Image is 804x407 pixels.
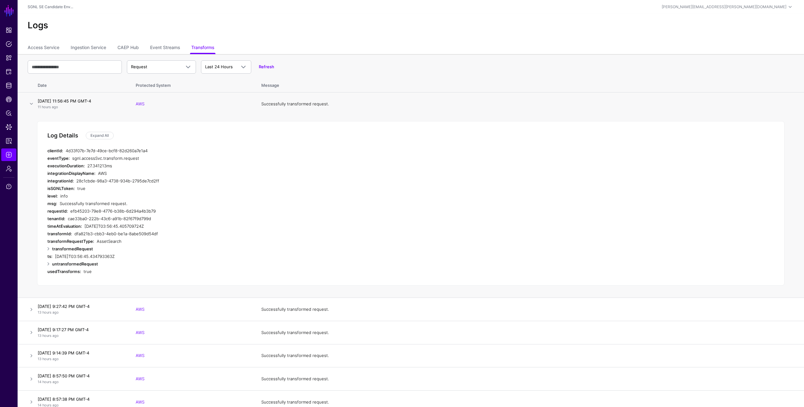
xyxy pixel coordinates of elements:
a: AWS [136,307,144,312]
div: cae33ba0-222b-43c6-a91b-82f67f9d799d [68,215,299,222]
div: efb45203-79e8-4776-b38b-6d294a4b3b79 [70,207,299,215]
strong: tenantId: [47,216,65,221]
h2: Logs [28,20,794,31]
strong: ts: [47,254,52,259]
strong: transformRequestType: [47,239,94,244]
div: 4d33f07b-7e7d-49ce-bcf8-82d260a7e1a4 [66,147,299,154]
p: 14 hours ago [38,379,123,385]
a: Data Lens [1,121,16,133]
a: AWS [136,353,144,358]
div: true [77,185,299,192]
a: Policy Lens [1,107,16,120]
p: 13 hours ago [38,310,123,315]
h4: [DATE] 9:14:39 PM GMT-4 [38,350,123,356]
strong: integrationId: [47,178,74,183]
h4: [DATE] 9:27:42 PM GMT-4 [38,304,123,309]
div: [DATE]T03:56:45.405709724Z [84,222,299,230]
a: Event Streams [150,42,180,54]
th: Date [35,76,129,92]
a: AWS [136,101,144,106]
span: Dashboard [6,27,12,33]
h4: [DATE] 8:57:38 PM GMT-4 [38,396,123,402]
strong: usedTransforms: [47,269,81,274]
a: SGNL SE Candidate Env... [28,4,73,9]
span: Request [131,64,147,69]
a: CAEP Hub [1,93,16,106]
a: Identity Data Fabric [1,79,16,92]
a: Expand All [86,132,114,139]
strong: msg: [47,201,57,206]
span: Identity Data Fabric [6,82,12,89]
div: AssetSearch [97,237,299,245]
td: Successfully transformed request. [255,321,804,344]
a: Protected Systems [1,65,16,78]
td: Successfully transformed request. [255,298,804,321]
td: Successfully transformed request. [255,92,804,115]
strong: integrationDisplayName: [47,171,95,176]
span: CAEP Hub [6,96,12,103]
a: AWS [136,376,144,381]
h4: [DATE] 8:57:50 PM GMT-4 [38,373,123,379]
a: AWS [136,330,144,335]
a: Transforms [191,42,214,54]
strong: requestId: [47,209,68,214]
div: info [60,192,299,200]
div: 28c1cbde-98a3-4738-934b-2795de7cd2ff [76,177,299,185]
div: true [84,268,299,275]
a: Snippets [1,52,16,64]
a: Logs [1,148,16,161]
div: sgnl.accessSvc.transform.request [72,154,299,162]
span: Policy Lens [6,110,12,116]
span: Policies [6,41,12,47]
span: Support [6,183,12,190]
div: [PERSON_NAME][EMAIL_ADDRESS][PERSON_NAME][DOMAIN_NAME] [662,4,786,10]
th: Protected System [129,76,255,92]
a: Ingestion Service [71,42,106,54]
div: [DATE]T03:56:45.434793363Z [55,253,299,260]
div: dfa821b3-cbb3-4eb0-be1a-8abe509d54df [74,230,299,237]
strong: level: [47,193,58,198]
a: SGNL [4,4,14,18]
a: Access Service [28,42,59,54]
h4: [DATE] 11:56:45 PM GMT-4 [38,98,123,104]
span: Protected Systems [6,69,12,75]
strong: transformId: [47,231,72,236]
th: Message [255,76,804,92]
a: Access Reporting [1,135,16,147]
a: Admin [1,162,16,175]
p: 11 hours ago [38,104,123,110]
div: Successfully transformed request. [60,200,299,207]
h5: Log Details [47,132,78,139]
div: 27.341213ms [87,162,299,170]
span: Logs [6,152,12,158]
strong: clientId: [47,148,63,153]
p: 13 hours ago [38,356,123,362]
strong: isSGNLToken: [47,186,75,191]
strong: executionDuration: [47,163,85,168]
td: Successfully transformed request. [255,367,804,391]
strong: untransformedRequest [52,261,98,266]
strong: timeAtEvaluation: [47,224,82,229]
strong: eventType: [47,156,70,161]
a: Policies [1,38,16,50]
span: Snippets [6,55,12,61]
a: CAEP Hub [117,42,139,54]
p: 13 hours ago [38,333,123,338]
span: Last 24 Hours [205,64,233,69]
td: Successfully transformed request. [255,344,804,367]
span: Admin [6,165,12,172]
span: Access Reporting [6,138,12,144]
a: Refresh [259,64,274,69]
h4: [DATE] 9:17:27 PM GMT-4 [38,327,123,332]
span: Data Lens [6,124,12,130]
a: AWS [136,399,144,404]
a: Dashboard [1,24,16,36]
div: AWS [98,170,299,177]
strong: transformedRequest [52,246,93,251]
